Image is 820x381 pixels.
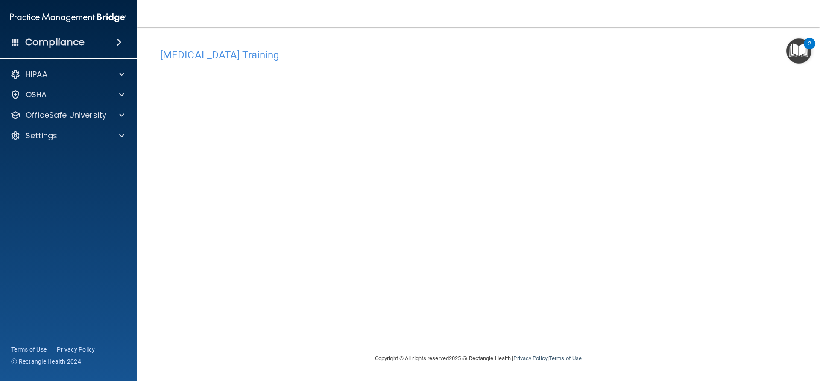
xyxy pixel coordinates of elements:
a: Privacy Policy [57,345,95,354]
a: Terms of Use [11,345,47,354]
div: 2 [808,44,811,55]
a: HIPAA [10,69,124,79]
a: OfficeSafe University [10,110,124,120]
span: Ⓒ Rectangle Health 2024 [11,357,81,366]
button: Open Resource Center, 2 new notifications [786,38,811,64]
a: Privacy Policy [513,355,547,361]
p: HIPAA [26,69,47,79]
a: OSHA [10,90,124,100]
a: Terms of Use [549,355,582,361]
iframe: covid-19 [160,65,587,328]
p: Settings [26,131,57,141]
div: Copyright © All rights reserved 2025 @ Rectangle Health | | [322,345,634,372]
h4: [MEDICAL_DATA] Training [160,49,797,61]
p: OfficeSafe University [26,110,106,120]
h4: Compliance [25,36,85,48]
img: PMB logo [10,9,126,26]
p: OSHA [26,90,47,100]
a: Settings [10,131,124,141]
